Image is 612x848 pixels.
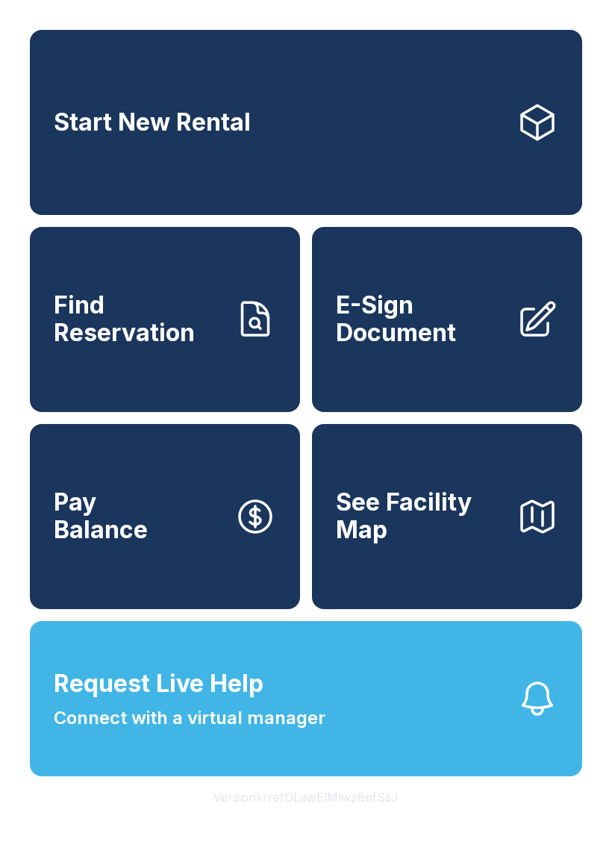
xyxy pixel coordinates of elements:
span: Pay Balance [54,489,148,543]
span: Start New Rental [54,109,251,137]
button: PayBalance [30,424,300,609]
a: Find Reservation [30,227,300,412]
span: See Facility Map [336,489,505,543]
span: Connect with a virtual manager [54,705,325,732]
button: VersionkrrefDLawElMlwz8nfSsJ [202,776,410,818]
button: Request Live HelpConnect with a virtual manager [30,621,582,776]
button: See Facility Map [312,424,582,609]
span: E-Sign Document [336,292,505,346]
a: E-Sign Document [312,227,582,412]
span: Request Live Help [54,666,263,702]
a: Start New Rental [30,30,582,215]
span: Find Reservation [54,292,222,346]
